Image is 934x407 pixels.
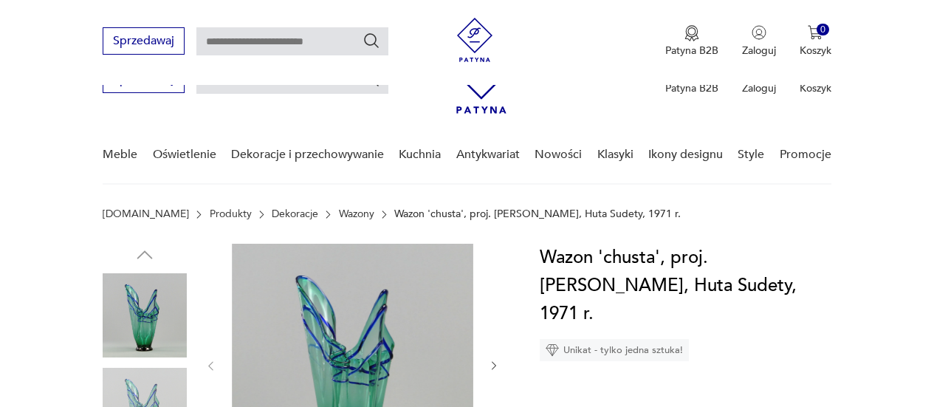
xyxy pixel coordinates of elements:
a: [DOMAIN_NAME] [103,208,189,220]
a: Dekoracje [272,208,318,220]
a: Produkty [210,208,252,220]
a: Ikony designu [648,126,723,183]
img: Ikona medalu [684,25,699,41]
button: Zaloguj [742,25,776,58]
button: Sprzedawaj [103,27,185,55]
div: Unikat - tylko jedna sztuka! [540,339,689,361]
a: Kuchnia [399,126,441,183]
a: Style [738,126,764,183]
p: Koszyk [800,81,831,95]
a: Nowości [535,126,582,183]
img: Ikona koszyka [808,25,823,40]
p: Patyna B2B [665,44,718,58]
a: Meble [103,126,137,183]
a: Ikona medaluPatyna B2B [665,25,718,58]
a: Sprzedawaj [103,75,185,86]
img: Ikonka użytkownika [752,25,766,40]
a: Oświetlenie [153,126,216,183]
img: Zdjęcie produktu Wazon 'chusta', proj. Z. Horbowy, Huta Sudety, 1971 r. [103,273,187,358]
p: Zaloguj [742,44,776,58]
a: Dekoracje i przechowywanie [231,126,384,183]
h1: Wazon 'chusta', proj. [PERSON_NAME], Huta Sudety, 1971 r. [540,244,831,328]
p: Patyna B2B [665,81,718,95]
p: Zaloguj [742,81,776,95]
p: Wazon 'chusta', proj. [PERSON_NAME], Huta Sudety, 1971 r. [394,208,681,220]
img: Patyna - sklep z meblami i dekoracjami vintage [453,18,497,62]
a: Klasyki [597,126,633,183]
p: Koszyk [800,44,831,58]
img: Ikona diamentu [546,343,559,357]
a: Wazony [339,208,374,220]
button: Szukaj [363,32,380,49]
button: 0Koszyk [800,25,831,58]
a: Antykwariat [456,126,520,183]
div: 0 [817,24,829,36]
a: Sprzedawaj [103,37,185,47]
button: Patyna B2B [665,25,718,58]
a: Promocje [780,126,831,183]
